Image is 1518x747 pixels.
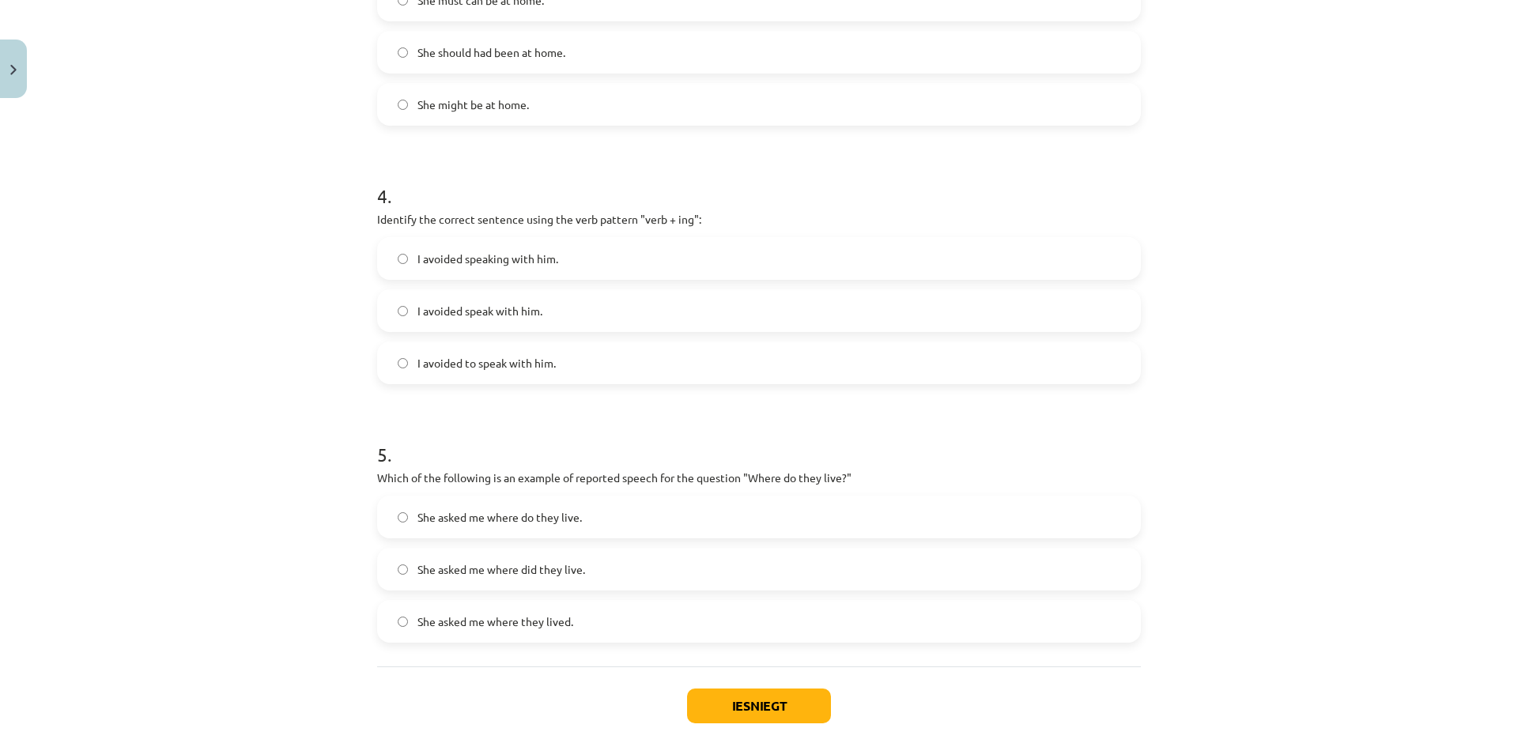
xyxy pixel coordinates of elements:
span: She asked me where did they live. [417,561,585,578]
button: Iesniegt [687,689,831,723]
h1: 5 . [377,416,1141,465]
p: Which of the following is an example of reported speech for the question "Where do they live?" [377,470,1141,486]
h1: 4 . [377,157,1141,206]
span: I avoided speak with him. [417,303,542,319]
input: She asked me where they lived. [398,617,408,627]
span: I avoided speaking with him. [417,251,558,267]
input: I avoided speaking with him. [398,254,408,264]
span: I avoided to speak with him. [417,355,556,372]
input: She asked me where do they live. [398,512,408,523]
p: Identify the correct sentence using the verb pattern "verb + ing": [377,211,1141,228]
input: She might be at home. [398,100,408,110]
span: She should had been at home. [417,44,565,61]
span: She asked me where do they live. [417,509,582,526]
img: icon-close-lesson-0947bae3869378f0d4975bcd49f059093ad1ed9edebbc8119c70593378902aed.svg [10,65,17,75]
span: She might be at home. [417,96,529,113]
input: I avoided to speak with him. [398,358,408,368]
input: She asked me where did they live. [398,564,408,575]
input: I avoided speak with him. [398,306,408,316]
span: She asked me where they lived. [417,613,573,630]
input: She should had been at home. [398,47,408,58]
